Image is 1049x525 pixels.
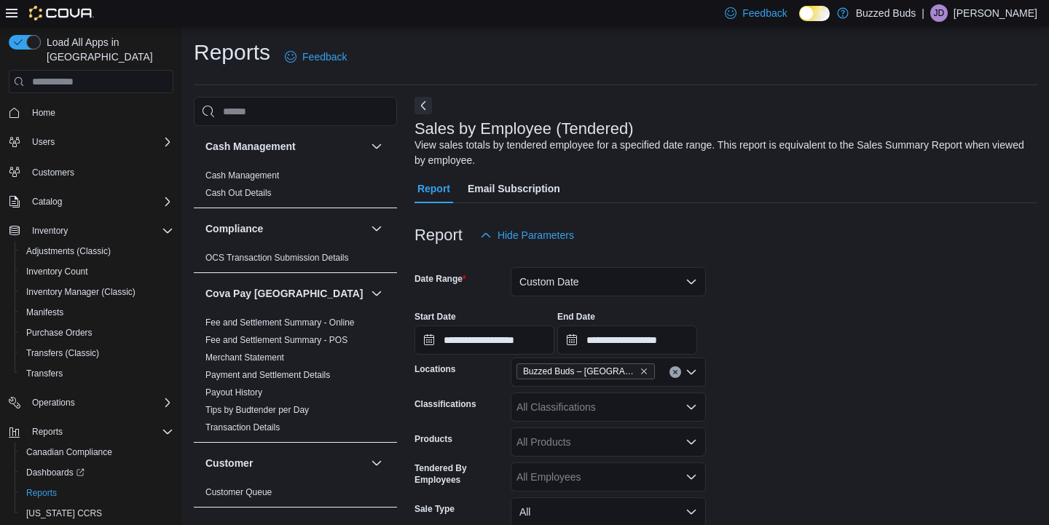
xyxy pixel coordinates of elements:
a: Manifests [20,304,69,321]
button: Customer [368,454,385,472]
a: [US_STATE] CCRS [20,505,108,522]
button: Remove Buzzed Buds – Toronto (Yonge) from selection in this group [640,367,648,376]
button: Purchase Orders [15,323,179,343]
span: Buzzed Buds – Toronto (Yonge) [516,363,655,379]
a: Inventory Manager (Classic) [20,283,141,301]
div: View sales totals by tendered employee for a specified date range. This report is equivalent to t... [415,138,1030,168]
a: Payment and Settlement Details [205,370,330,380]
button: Open list of options [685,401,697,413]
a: Transaction Details [205,422,280,433]
label: Date Range [415,273,466,285]
span: Fee and Settlement Summary - POS [205,334,347,346]
span: Operations [32,397,75,408]
span: Catalog [26,193,173,210]
input: Press the down key to open a popover containing a calendar. [415,325,554,355]
button: Catalog [26,193,68,210]
a: Fee and Settlement Summary - POS [205,335,347,345]
img: Cova [29,6,94,20]
a: Feedback [279,42,353,71]
span: Inventory [26,222,173,240]
span: Transaction Details [205,422,280,433]
button: Inventory [26,222,74,240]
label: Sale Type [415,503,455,515]
span: Merchant Statement [205,352,284,363]
span: Customer Queue [205,486,272,498]
button: Open list of options [685,366,697,378]
h3: Cash Management [205,139,296,154]
button: Home [3,102,179,123]
button: Adjustments (Classic) [15,241,179,261]
a: Merchant Statement [205,352,284,363]
a: OCS Transaction Submission Details [205,253,349,263]
span: Purchase Orders [26,327,93,339]
button: Transfers [15,363,179,384]
button: Reports [15,483,179,503]
span: Email Subscription [468,174,560,203]
button: Customer [205,456,365,470]
input: Press the down key to open a popover containing a calendar. [557,325,697,355]
span: Report [417,174,450,203]
button: Inventory Manager (Classic) [15,282,179,302]
button: Transfers (Classic) [15,343,179,363]
span: Feedback [742,6,787,20]
a: Payout History [205,387,262,398]
label: Classifications [415,398,476,410]
a: Cash Out Details [205,188,272,198]
span: Adjustments (Classic) [26,245,111,257]
a: Transfers [20,365,68,382]
a: Tips by Budtender per Day [205,405,309,415]
span: Reports [26,487,57,499]
span: Transfers (Classic) [26,347,99,359]
span: Dashboards [26,467,85,478]
label: Tendered By Employees [415,462,505,486]
span: Canadian Compliance [26,446,112,458]
span: Load All Apps in [GEOGRAPHIC_DATA] [41,35,173,64]
button: Reports [3,422,179,442]
div: Cash Management [194,167,397,208]
a: Fee and Settlement Summary - Online [205,317,355,328]
span: Inventory Count [20,263,173,280]
button: Cash Management [368,138,385,155]
span: Adjustments (Classic) [20,242,173,260]
button: Inventory [3,221,179,241]
button: Operations [3,392,179,413]
span: Purchase Orders [20,324,173,342]
span: Inventory Manager (Classic) [20,283,173,301]
h3: Sales by Employee (Tendered) [415,120,634,138]
label: End Date [557,311,595,323]
span: Washington CCRS [20,505,173,522]
button: Cova Pay [GEOGRAPHIC_DATA] [205,286,365,301]
span: Dashboards [20,464,173,481]
a: Reports [20,484,63,502]
span: Inventory Count [26,266,88,277]
span: Operations [26,394,173,411]
a: Adjustments (Classic) [20,242,117,260]
span: Payment and Settlement Details [205,369,330,381]
button: Catalog [3,192,179,212]
span: Hide Parameters [498,228,574,242]
span: OCS Transaction Submission Details [205,252,349,264]
p: | [922,4,924,22]
h1: Reports [194,38,270,67]
h3: Customer [205,456,253,470]
button: Custom Date [511,267,706,296]
h3: Report [415,226,463,244]
button: Customers [3,161,179,182]
button: Inventory Count [15,261,179,282]
span: Payout History [205,387,262,398]
button: Canadian Compliance [15,442,179,462]
span: Transfers (Classic) [20,344,173,362]
button: Open list of options [685,436,697,448]
span: Buzzed Buds – [GEOGRAPHIC_DATA] (Yonge) [523,364,637,379]
span: Canadian Compliance [20,443,173,461]
span: Cash Management [205,170,279,181]
span: Cash Out Details [205,187,272,199]
a: Cash Management [205,170,279,181]
a: Customer Queue [205,487,272,497]
a: Dashboards [20,464,90,481]
span: Manifests [20,304,173,321]
span: Reports [20,484,173,502]
span: Home [26,103,173,122]
span: Users [32,136,55,148]
button: Compliance [205,221,365,236]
